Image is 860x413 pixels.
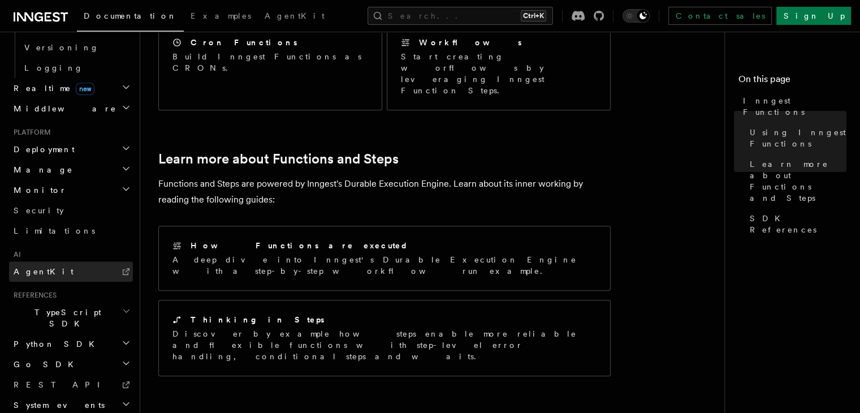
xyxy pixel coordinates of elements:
[191,11,251,20] span: Examples
[158,300,611,376] a: Thinking in StepsDiscover by example how steps enable more reliable and flexible functions with s...
[9,354,133,375] button: Go SDK
[191,314,325,325] h2: Thinking in Steps
[191,37,297,48] h2: Cron Functions
[265,11,325,20] span: AgentKit
[743,95,846,118] span: Inngest Functions
[738,72,846,91] h4: On this page
[9,399,105,411] span: System events
[9,375,133,395] a: REST API
[750,213,846,235] span: SDK References
[401,51,597,96] p: Start creating worflows by leveraging Inngest Function Steps.
[750,158,846,204] span: Learn more about Functions and Steps
[9,184,67,196] span: Monitor
[745,154,846,208] a: Learn more about Functions and Steps
[14,380,110,389] span: REST API
[419,37,522,48] h2: Workflows
[9,128,51,137] span: Platform
[158,176,611,208] p: Functions and Steps are powered by Inngest's Durable Execution Engine. Learn about its inner work...
[9,180,133,200] button: Monitor
[14,226,95,235] span: Limitations
[172,51,368,74] p: Build Inngest Functions as CRONs.
[745,122,846,154] a: Using Inngest Functions
[9,139,133,160] button: Deployment
[9,221,133,241] a: Limitations
[9,250,21,259] span: AI
[9,200,133,221] a: Security
[158,151,399,167] a: Learn more about Functions and Steps
[14,206,64,215] span: Security
[24,63,83,72] span: Logging
[9,302,133,334] button: TypeScript SDK
[9,359,80,370] span: Go SDK
[9,103,116,114] span: Middleware
[738,91,846,122] a: Inngest Functions
[9,164,73,175] span: Manage
[9,291,57,300] span: References
[368,7,553,25] button: Search...Ctrl+K
[9,334,133,354] button: Python SDK
[191,240,409,251] h2: How Functions are executed
[20,37,133,58] a: Versioning
[9,160,133,180] button: Manage
[24,43,99,52] span: Versioning
[9,261,133,282] a: AgentKit
[172,328,597,362] p: Discover by example how steps enable more reliable and flexible functions with step-level error h...
[14,267,74,276] span: AgentKit
[9,144,75,155] span: Deployment
[258,3,331,31] a: AgentKit
[84,11,177,20] span: Documentation
[776,7,851,25] a: Sign Up
[20,58,133,78] a: Logging
[9,98,133,119] button: Middleware
[9,78,133,98] button: Realtimenew
[76,83,94,95] span: new
[77,3,184,32] a: Documentation
[745,208,846,240] a: SDK References
[668,7,772,25] a: Contact sales
[158,23,382,110] a: Cron FunctionsBuild Inngest Functions as CRONs.
[158,226,611,291] a: How Functions are executedA deep dive into Inngest's Durable Execution Engine with a step-by-step...
[521,10,546,21] kbd: Ctrl+K
[623,9,650,23] button: Toggle dark mode
[172,254,597,277] p: A deep dive into Inngest's Durable Execution Engine with a step-by-step workflow run example.
[750,127,846,149] span: Using Inngest Functions
[184,3,258,31] a: Examples
[9,338,101,350] span: Python SDK
[387,23,611,110] a: WorkflowsStart creating worflows by leveraging Inngest Function Steps.
[9,307,122,329] span: TypeScript SDK
[9,83,94,94] span: Realtime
